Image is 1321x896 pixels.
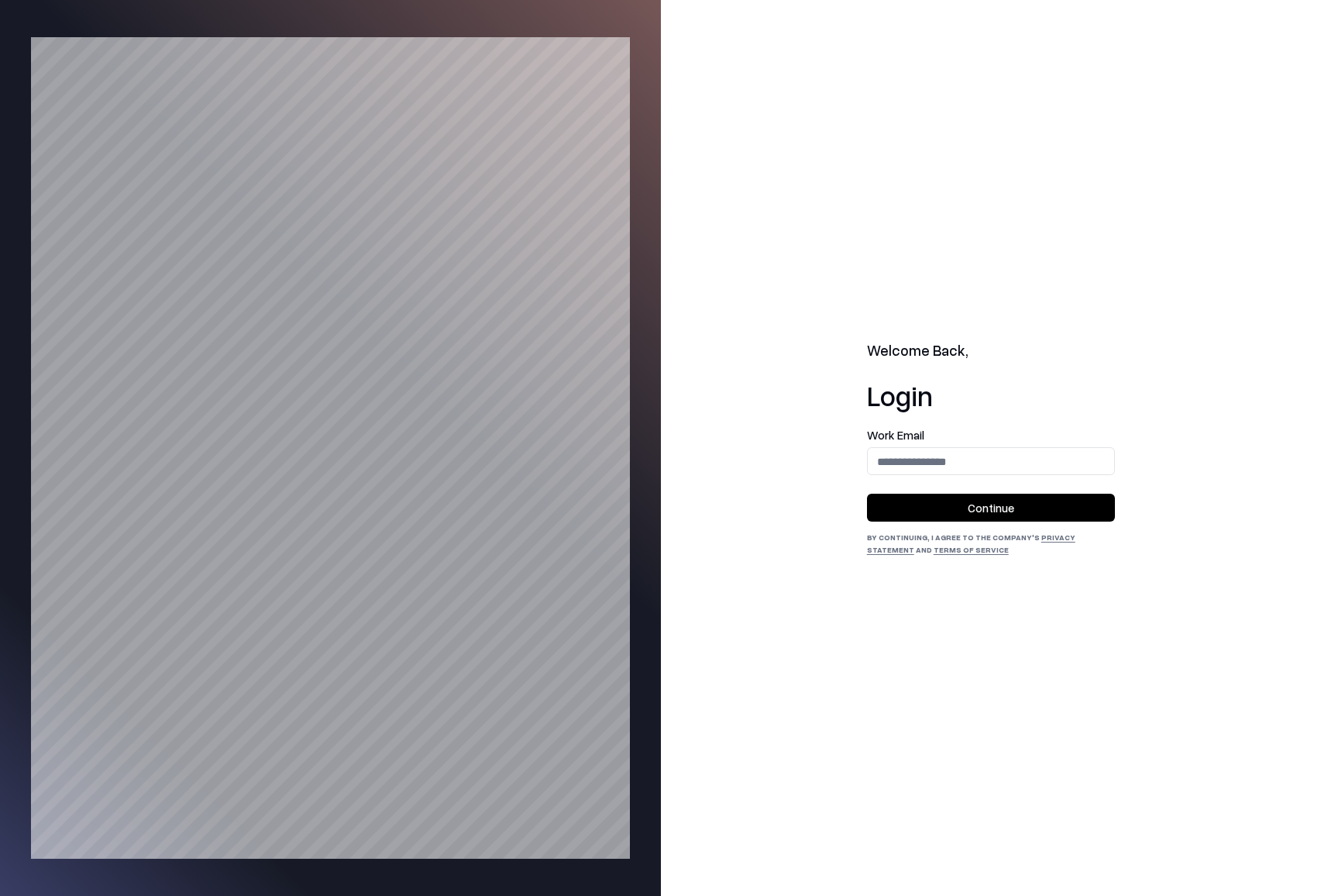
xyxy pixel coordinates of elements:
h2: Welcome Back, [867,340,1115,362]
h1: Login [867,380,1115,411]
button: Continue [867,494,1115,522]
label: Work Email [867,429,1115,441]
a: Terms of Service [934,545,1009,554]
div: By continuing, I agree to the Company's and [867,531,1115,556]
